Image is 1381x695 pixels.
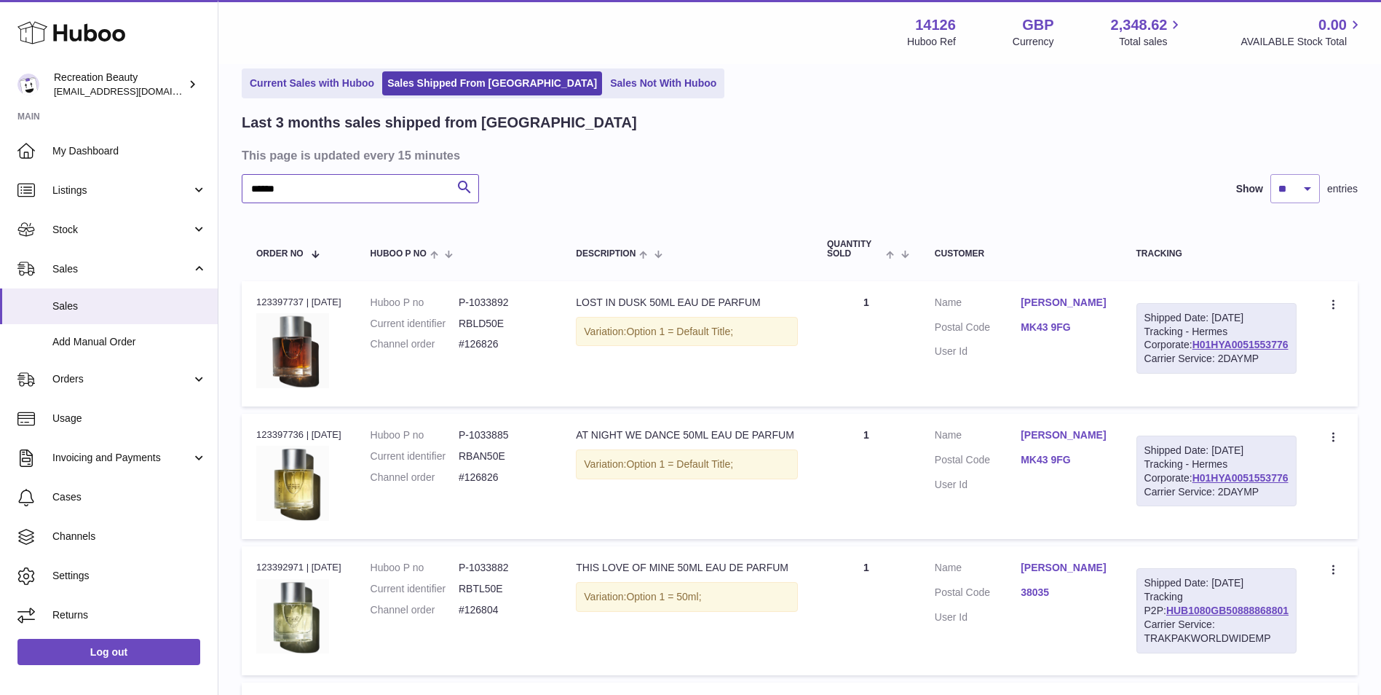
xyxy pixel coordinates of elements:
span: Option 1 = Default Title; [626,326,733,337]
div: Tracking [1136,249,1297,259]
div: Shipped Date: [DATE] [1144,444,1289,458]
dt: User Id [935,345,1021,358]
div: Variation: [576,449,798,479]
div: 123397737 | [DATE] [256,296,341,309]
span: entries [1327,182,1358,196]
a: H01HYA0051553776 [1192,339,1289,350]
span: Settings [52,569,207,583]
img: Thisloveofmine50mledp.jpg [256,579,329,654]
div: Shipped Date: [DATE] [1144,311,1289,325]
span: Invoicing and Payments [52,451,191,465]
dd: #126804 [459,603,547,617]
span: 2,348.62 [1111,15,1168,35]
span: Total sales [1119,35,1184,49]
div: Carrier Service: 2DAYMP [1144,485,1289,499]
dd: RBAN50E [459,449,547,463]
a: H01HYA0051553776 [1192,472,1289,484]
dt: Name [935,296,1021,313]
td: 1 [812,414,920,539]
a: 2,348.62 Total sales [1111,15,1184,49]
div: 123392971 | [DATE] [256,561,341,574]
dd: P-1033882 [459,561,547,575]
div: AT NIGHT WE DANCE 50ML EAU DE PARFUM [576,428,798,442]
div: Recreation Beauty [54,71,185,98]
span: Option 1 = 50ml; [626,591,701,602]
a: 0.00 AVAILABLE Stock Total [1240,15,1364,49]
dd: RBTL50E [459,582,547,596]
img: LostInDusk50ml.jpg [256,313,329,388]
dt: Current identifier [371,449,459,463]
span: Add Manual Order [52,335,207,349]
dt: Channel order [371,337,459,351]
div: Variation: [576,582,798,612]
a: HUB1080GB50888868801 [1166,605,1289,616]
span: Channels [52,530,207,543]
label: Show [1236,182,1263,196]
div: Carrier Service: TRAKPAKWORLDWIDEMP [1144,618,1289,645]
dd: RBLD50E [459,317,547,331]
h2: Last 3 months sales shipped from [GEOGRAPHIC_DATA] [242,113,637,133]
td: 1 [812,546,920,675]
div: Huboo Ref [907,35,956,49]
strong: 14126 [915,15,956,35]
a: [PERSON_NAME] [1021,561,1107,575]
dt: User Id [935,610,1021,624]
div: Currency [1013,35,1054,49]
span: My Dashboard [52,144,207,158]
span: Order No [256,249,304,259]
span: Quantity Sold [827,240,883,259]
span: Description [576,249,636,259]
dt: Name [935,428,1021,446]
span: Sales [52,299,207,313]
span: Returns [52,608,207,622]
span: AVAILABLE Stock Total [1240,35,1364,49]
dt: User Id [935,478,1021,492]
span: Orders [52,372,191,386]
img: customercare@recreationbeauty.com [17,74,39,95]
span: Huboo P no [371,249,427,259]
dd: P-1033892 [459,296,547,310]
dt: Postal Code [935,453,1021,471]
dt: Current identifier [371,317,459,331]
dt: Huboo P no [371,428,459,442]
a: Sales Not With Huboo [605,71,721,95]
a: [PERSON_NAME] [1021,296,1107,310]
dd: P-1033885 [459,428,547,442]
div: Customer [935,249,1107,259]
dt: Channel order [371,471,459,484]
div: LOST IN DUSK 50ML EAU DE PARFUM [576,296,798,310]
dt: Postal Code [935,321,1021,338]
div: Shipped Date: [DATE] [1144,576,1289,590]
dt: Postal Code [935,586,1021,603]
a: MK43 9FG [1021,321,1107,334]
div: Variation: [576,317,798,347]
td: 1 [812,281,920,407]
span: Option 1 = Default Title; [626,458,733,470]
a: MK43 9FG [1021,453,1107,467]
div: Tracking P2P: [1136,568,1297,653]
a: Sales Shipped From [GEOGRAPHIC_DATA] [382,71,602,95]
div: Tracking - Hermes Corporate: [1136,303,1297,374]
span: Listings [52,184,191,197]
div: Carrier Service: 2DAYMP [1144,352,1289,366]
dd: #126826 [459,471,547,484]
strong: GBP [1022,15,1053,35]
a: 38035 [1021,586,1107,600]
span: [EMAIL_ADDRESS][DOMAIN_NAME] [54,85,214,97]
span: 0.00 [1318,15,1347,35]
span: Stock [52,223,191,237]
dt: Name [935,561,1021,578]
dt: Channel order [371,603,459,617]
img: AtNightWeDance50mledp.jpg [256,446,329,521]
a: [PERSON_NAME] [1021,428,1107,442]
span: Sales [52,262,191,276]
dt: Huboo P no [371,561,459,575]
dd: #126826 [459,337,547,351]
a: Current Sales with Huboo [245,71,379,95]
div: 123397736 | [DATE] [256,428,341,441]
span: Usage [52,412,207,425]
h3: This page is updated every 15 minutes [242,147,1354,163]
dt: Huboo P no [371,296,459,310]
dt: Current identifier [371,582,459,596]
div: THIS LOVE OF MINE 50ML EAU DE PARFUM [576,561,798,575]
